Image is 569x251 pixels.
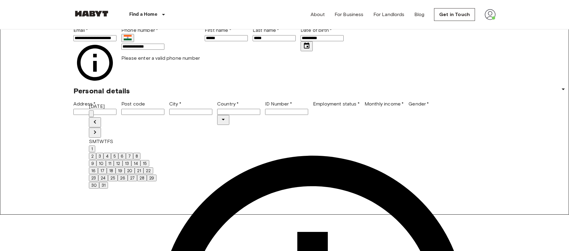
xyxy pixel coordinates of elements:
[217,115,229,125] button: Open
[96,153,103,159] button: 3
[137,175,147,181] button: 28
[434,8,475,21] a: Get in Touch
[128,175,137,181] button: 27
[311,11,325,18] a: About
[133,153,140,159] button: 8
[73,27,88,33] label: Email
[121,100,164,115] div: Post code
[205,27,248,41] div: First name
[99,182,108,189] button: 31
[89,175,98,181] button: 23
[73,86,130,95] span: Personal details
[89,103,157,110] div: [DATE]
[485,9,496,20] img: avatar
[118,153,126,159] button: 6
[73,100,116,115] div: Address
[135,167,143,174] button: 21
[121,55,200,62] p: Please enter a valid phone number
[89,128,101,138] button: Next month
[409,101,429,107] label: Gender
[116,167,125,174] button: 19
[73,101,96,107] label: Address
[114,160,123,167] button: 12
[89,160,96,167] button: 9
[373,11,405,18] a: For Landlords
[89,117,101,127] button: Previous month
[265,100,308,115] div: ID Number
[104,139,107,144] span: Thursday
[89,139,92,144] span: Sunday
[147,175,157,181] button: 29
[106,160,114,167] button: 11
[110,139,113,144] span: Saturday
[96,160,106,167] button: 10
[313,101,360,107] label: Employment status
[129,11,157,18] p: Find a Home
[123,160,131,167] button: 13
[205,27,231,33] label: First name
[98,175,108,181] button: 24
[265,101,292,107] label: ID Number
[118,175,128,181] button: 26
[335,11,364,18] a: For Business
[140,160,149,167] button: 15
[125,167,135,174] button: 20
[92,139,96,144] span: Monday
[89,153,96,159] button: 2
[301,27,332,33] label: Date of birth
[169,101,181,107] label: City
[73,11,110,17] img: Habyt
[121,34,134,42] button: Select country
[143,167,153,174] button: 22
[98,167,107,174] button: 17
[108,175,118,181] button: 25
[89,182,99,189] button: 30
[89,167,98,174] button: 16
[414,11,425,18] a: Blog
[103,153,111,159] button: 4
[169,100,212,115] div: City
[253,27,296,41] div: Last name
[107,139,110,144] span: Friday
[89,110,94,117] button: calendar view is open, switch to year view
[121,27,158,33] label: Phone number
[107,167,116,174] button: 18
[99,139,104,144] span: Wednesday
[301,41,313,51] button: Choose date, selected date is Jul 1, 2000
[124,35,132,40] img: India
[96,139,99,144] span: Tuesday
[365,101,404,107] label: Monthly income
[253,27,279,33] label: Last name
[131,160,140,167] button: 14
[217,101,239,107] label: Country
[73,27,116,41] div: Email
[126,153,133,159] button: 7
[111,153,118,159] button: 5
[121,101,145,107] label: Post code
[73,41,116,84] svg: Make sure your email is correct — we'll send your booking details there.
[89,146,95,152] button: 1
